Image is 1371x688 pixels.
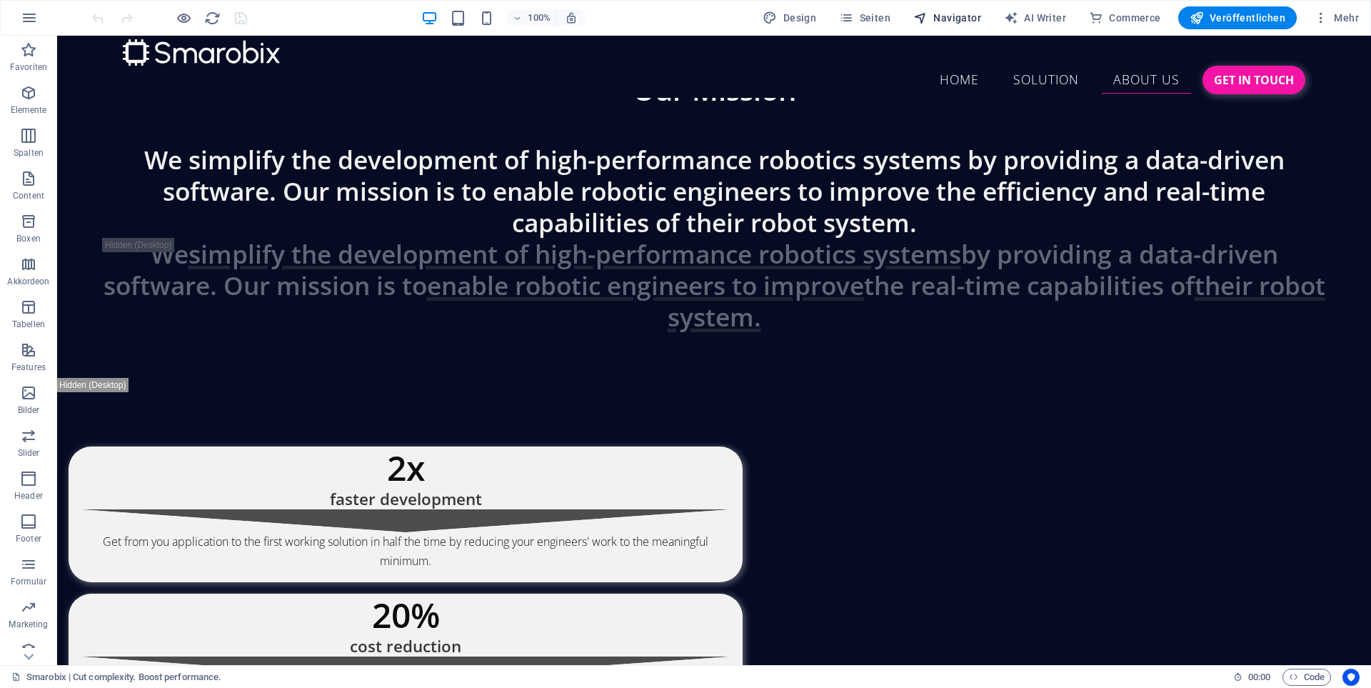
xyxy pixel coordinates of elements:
[11,669,221,686] a: Klick, um Auswahl aufzuheben. Doppelklick öffnet Seitenverwaltung
[12,319,45,330] p: Tabellen
[908,6,987,29] button: Navigator
[11,104,47,116] p: Elemente
[763,11,816,25] span: Design
[506,9,557,26] button: 100%
[18,404,40,416] p: Bilder
[7,276,49,287] p: Akkordeon
[1289,669,1325,686] span: Code
[1089,11,1161,25] span: Commerce
[11,362,46,373] p: Features
[13,190,44,201] p: Content
[757,6,822,29] div: Design (Strg+Alt+Y)
[14,147,44,159] p: Spalten
[757,6,822,29] button: Design
[913,11,981,25] span: Navigator
[16,233,41,244] p: Boxen
[1282,669,1331,686] button: Code
[1233,669,1271,686] h6: Session-Zeit
[16,533,41,544] p: Footer
[839,11,890,25] span: Seiten
[10,61,47,73] p: Favoriten
[175,9,192,26] button: Klicke hier, um den Vorschau-Modus zu verlassen
[11,576,47,587] p: Formular
[565,11,578,24] i: Bei Größenänderung Zoomstufe automatisch an das gewählte Gerät anpassen.
[1178,6,1297,29] button: Veröffentlichen
[1314,11,1359,25] span: Mehr
[14,490,43,502] p: Header
[998,6,1072,29] button: AI Writer
[1342,669,1360,686] button: Usercentrics
[1083,6,1167,29] button: Commerce
[528,9,551,26] h6: 100%
[1004,11,1066,25] span: AI Writer
[1190,11,1285,25] span: Veröffentlichen
[9,619,48,630] p: Marketing
[18,447,40,459] p: Slider
[1308,6,1365,29] button: Mehr
[204,10,221,26] i: Seite neu laden
[833,6,896,29] button: Seiten
[1258,672,1260,682] span: :
[204,9,221,26] button: reload
[1248,669,1270,686] span: 00 00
